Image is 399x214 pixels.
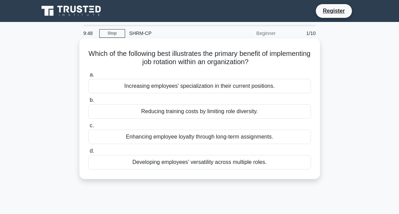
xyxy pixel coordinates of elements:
span: b. [90,97,94,103]
span: a. [90,72,94,78]
div: Developing employees’ versatility across multiple roles. [88,155,311,169]
div: Beginner [220,26,280,40]
a: Register [319,7,349,15]
div: Enhancing employee loyalty through long-term assignments. [88,130,311,144]
span: d. [90,148,94,154]
a: Stop [99,29,125,38]
div: 9:48 [79,26,99,40]
div: SHRM-CP [125,26,220,40]
span: c. [90,122,94,128]
div: Reducing training costs by limiting role diversity. [88,104,311,119]
div: Increasing employees’ specialization in their current positions. [88,79,311,93]
h5: Which of the following best illustrates the primary benefit of implementing job rotation within a... [88,49,312,67]
div: 1/10 [280,26,320,40]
